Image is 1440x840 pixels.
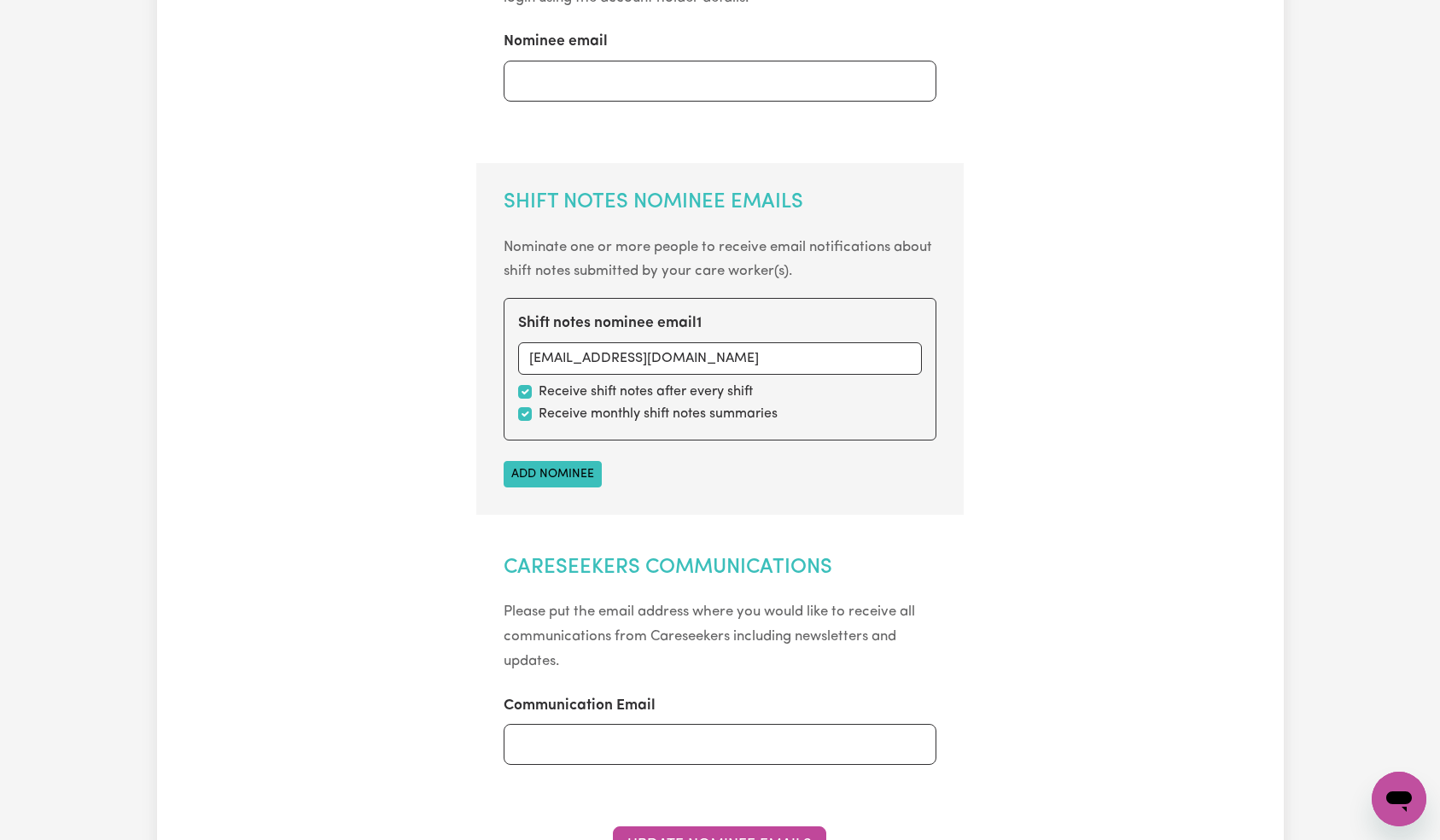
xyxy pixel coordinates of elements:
small: Nominate one or more people to receive email notifications about shift notes submitted by your ca... [504,240,932,279]
label: Receive shift notes after every shift [539,382,753,402]
label: Nominee email [504,31,608,53]
iframe: Button to launch messaging window [1372,772,1426,826]
h2: Shift Notes Nominee Emails [504,190,936,215]
label: Receive monthly shift notes summaries [539,404,778,424]
label: Communication Email [504,695,656,717]
h2: Careseekers Communications [504,556,936,580]
label: Shift notes nominee email 1 [518,312,702,335]
button: Add nominee [504,461,602,487]
small: Please put the email address where you would like to receive all communications from Careseekers ... [504,604,915,668]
